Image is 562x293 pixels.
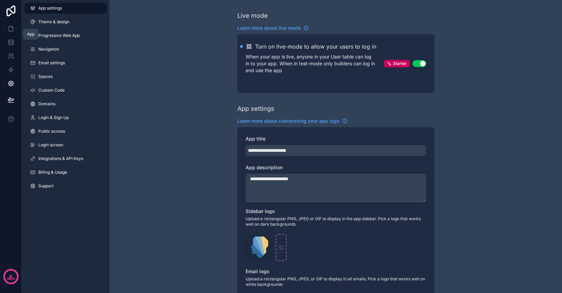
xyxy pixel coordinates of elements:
p: 8 [9,273,12,280]
a: Support [25,181,107,191]
a: Learn more about live mode [237,25,309,31]
span: Learn more about customizing your app logo [237,118,339,124]
a: Learn more about customizing your app logo [237,118,348,124]
span: Login & Sign Up [38,115,69,120]
span: App title [246,136,265,142]
span: Theme & design [38,19,69,25]
a: App settings [25,3,107,14]
span: App settings [38,5,62,11]
span: App description [246,164,283,170]
span: Learn more about live mode [237,25,301,31]
span: Starter [393,61,407,66]
a: Progressive Web App [25,30,107,41]
a: Spaces [25,71,107,82]
span: Support [38,183,54,189]
a: Billing & Usage [25,167,107,178]
p: When your app is live, anyone in your User table can log in to your app. When in test-mode only b... [246,53,384,74]
a: Theme & design [25,16,107,27]
span: Integrations & API Keys [38,156,83,161]
a: Login screen [25,139,107,150]
p: days [7,276,15,281]
a: Login & Sign Up [25,112,107,123]
div: Live mode [237,11,268,21]
div: App settings [237,104,274,114]
h2: Turn on live-mode to allow your users to log in [255,42,376,51]
span: Email logo [246,268,269,274]
span: Custom Code [38,88,65,93]
span: Progressive Web App [38,33,80,38]
a: Domains [25,98,107,109]
span: Spaces [38,74,53,79]
span: Login screen [38,142,63,148]
a: Navigation [25,44,107,55]
span: Domains [38,101,55,107]
a: Email settings [25,57,107,68]
span: Upload a rectangular PNG, JPEG or GIF to display in the app sidebar. Pick a logo that works well ... [246,216,426,227]
div: App [27,31,35,37]
a: Custom Code [25,85,107,96]
span: Email settings [38,60,65,66]
span: Public access [38,129,65,134]
span: Sidebar logo [246,208,275,214]
span: Navigation [38,46,59,52]
span: Billing & Usage [38,170,67,175]
span: Upload a rectangular PNG, JPEG, or GIF to display in all emails. Pick a logo that works well on w... [246,276,426,287]
a: Public access [25,126,107,137]
a: Integrations & API Keys [25,153,107,164]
